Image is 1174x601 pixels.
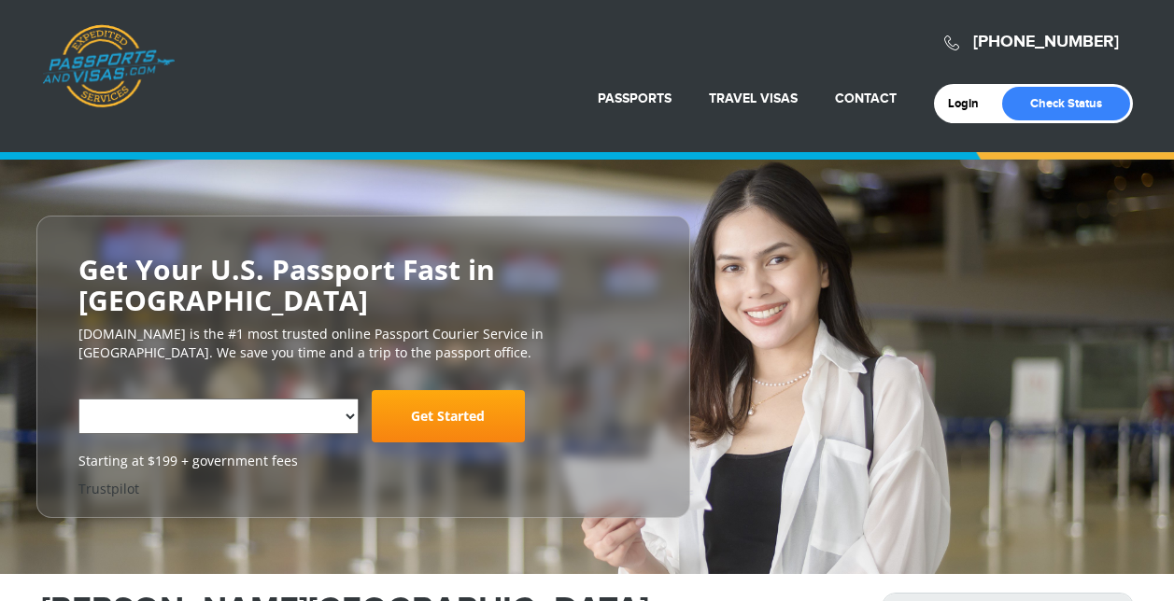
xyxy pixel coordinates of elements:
[709,91,798,106] a: Travel Visas
[835,91,897,106] a: Contact
[948,96,992,111] a: Login
[372,390,525,442] a: Get Started
[78,325,648,362] p: [DOMAIN_NAME] is the #1 most trusted online Passport Courier Service in [GEOGRAPHIC_DATA]. We sav...
[973,32,1119,52] a: [PHONE_NUMBER]
[78,254,648,315] h2: Get Your U.S. Passport Fast in [GEOGRAPHIC_DATA]
[78,480,139,497] a: Trustpilot
[42,24,175,108] a: Passports & [DOMAIN_NAME]
[598,91,672,106] a: Passports
[78,452,648,470] span: Starting at $199 + government fees
[1002,87,1130,120] a: Check Status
